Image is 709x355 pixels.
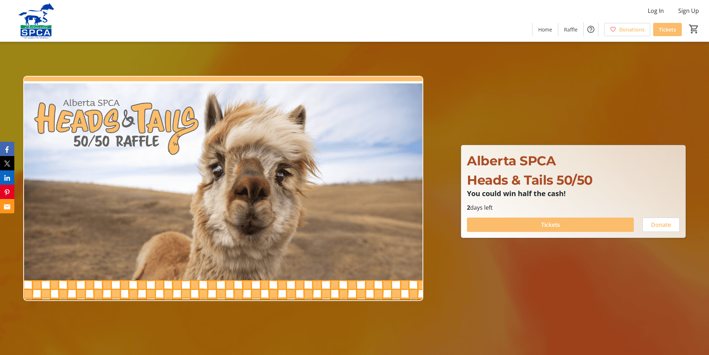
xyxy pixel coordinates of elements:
[651,220,671,229] span: Donate
[558,23,583,36] a: Raffle
[467,218,634,232] button: Tickets
[564,26,578,33] span: Raffle
[688,23,700,35] button: Cart
[538,26,552,33] span: Home
[584,22,598,37] button: Help
[541,220,560,229] span: Tickets
[467,204,470,211] span: 2
[467,172,593,188] span: Heads & Tails 50/50
[467,190,680,198] p: You could win half the cash!
[23,76,423,301] img: Campaign CTA Media Photo
[4,3,68,39] img: Alberta SPCA's Logo
[532,23,558,36] a: Home
[619,26,645,33] span: Donations
[604,23,650,36] a: Donations
[648,6,664,15] span: Log In
[642,218,680,232] button: Donate
[653,23,682,36] a: Tickets
[467,203,680,212] p: days left
[467,153,556,169] span: Alberta SPCA
[659,26,676,33] span: Tickets
[672,5,705,16] button: Sign Up
[642,5,670,16] button: Log In
[678,6,699,15] span: Sign Up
